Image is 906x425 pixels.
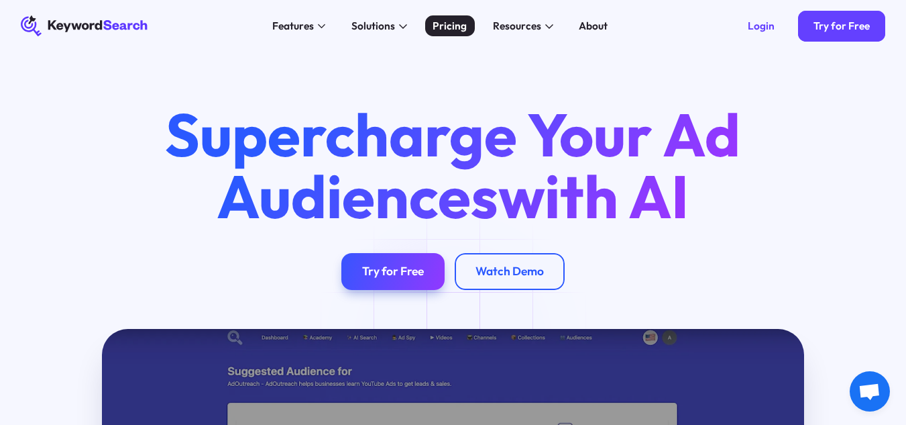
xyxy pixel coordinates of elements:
div: About [579,18,608,34]
a: Open chat [850,371,890,412]
span: with AI [498,158,689,234]
div: Try for Free [813,19,870,32]
a: Try for Free [341,253,445,289]
a: About [571,15,616,36]
a: Pricing [425,15,475,36]
div: Login [748,19,775,32]
div: Features [272,18,314,34]
div: Resources [493,18,541,34]
div: Solutions [351,18,395,34]
div: Try for Free [362,265,424,279]
a: Login [732,11,790,42]
a: Try for Free [798,11,886,42]
h1: Supercharge Your Ad Audiences [141,104,765,228]
div: Watch Demo [475,265,544,279]
div: Pricing [433,18,467,34]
